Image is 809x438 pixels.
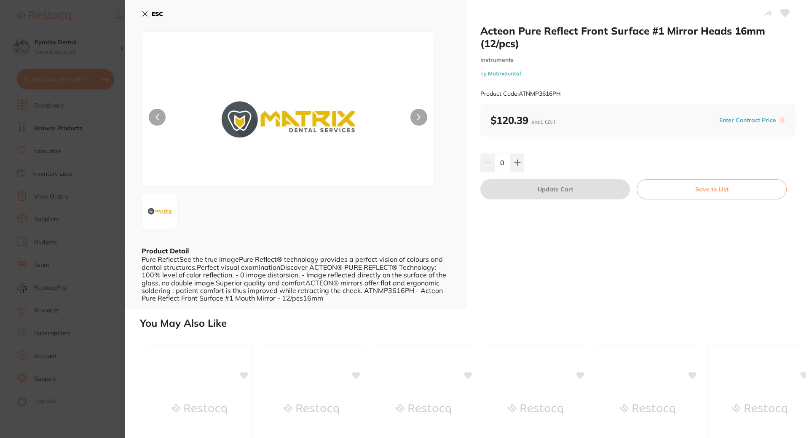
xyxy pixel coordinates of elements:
[142,7,163,21] button: ESC
[19,20,32,34] img: Profile image for Restocq
[145,196,175,226] img: dWx0LmpwZw
[13,13,156,161] div: message notification from Restocq, 3m ago. Hi David, ​ Starting 11 August, we’re making some upda...
[480,179,630,199] button: Update Cart
[637,179,787,199] button: Save to List
[142,255,450,302] div: Pure ReflectSee the true imagePure Reflect® technology provides a perfect vision of colours and d...
[201,53,376,186] img: dWx0LmpwZw
[37,148,150,156] p: Message from Restocq, sent 3m ago
[480,70,796,77] small: by
[152,10,163,18] b: ESC
[732,388,787,430] img: D.I. Rhodium #4 Front Surface Mirror (12)
[531,118,556,126] span: excl. GST
[142,247,189,255] b: Product Detail
[396,388,451,430] img: Acteon Pure Reflect Front Surface #3 Mirror Heads 20mm (12/pcs)
[37,18,150,216] div: Hi [PERSON_NAME], ​ Starting [DATE], we’re making some updates to our product offerings on the Re...
[284,388,339,430] img: Acteon Pure Reflect Front Surface #5 Mirror Heads 24mm (12/pcs)
[480,24,796,50] h2: Acteon Pure Reflect Front Surface #1 Mirror Heads 16mm (12/pcs)
[480,56,796,64] small: instruments
[488,70,521,77] a: Matrixdental
[620,388,675,430] img: D.I. Rhodium #5 Front Surface Mirror (12)
[37,18,150,145] div: Message content
[508,388,563,430] img: ACTEON Pure Reflect Micro Mirror Head 7x2mm Rectangular (1)
[480,90,561,97] small: Product Code: ATNMP3616PH
[172,388,227,430] img: Acteon Pure Reflect Front Surface #6 Mirror Heads 26mm (12/pcs)
[490,114,556,126] b: $120.39
[717,116,779,124] button: Enter Contract Price
[779,117,785,124] label: i
[140,317,806,329] h2: You May Also Like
